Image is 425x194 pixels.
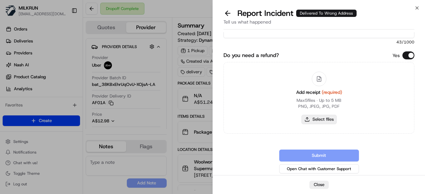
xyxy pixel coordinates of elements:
[297,97,341,103] p: Max 5 files ∙ Up to 5 MB
[223,39,414,45] span: 43 /1000
[322,89,342,95] span: (required)
[223,19,414,30] div: Tell us what happened
[392,52,400,59] p: Yes
[298,103,340,109] p: PNG, JPEG, JPG, PDF
[309,181,329,189] button: Close
[296,89,342,95] span: Add receipt
[223,51,279,59] label: Do you need a refund?
[296,10,357,17] div: Delivered To Wrong Address
[301,115,337,124] button: Select files
[279,164,359,173] button: Open Chat with Customer Support
[237,8,357,19] p: Report Incident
